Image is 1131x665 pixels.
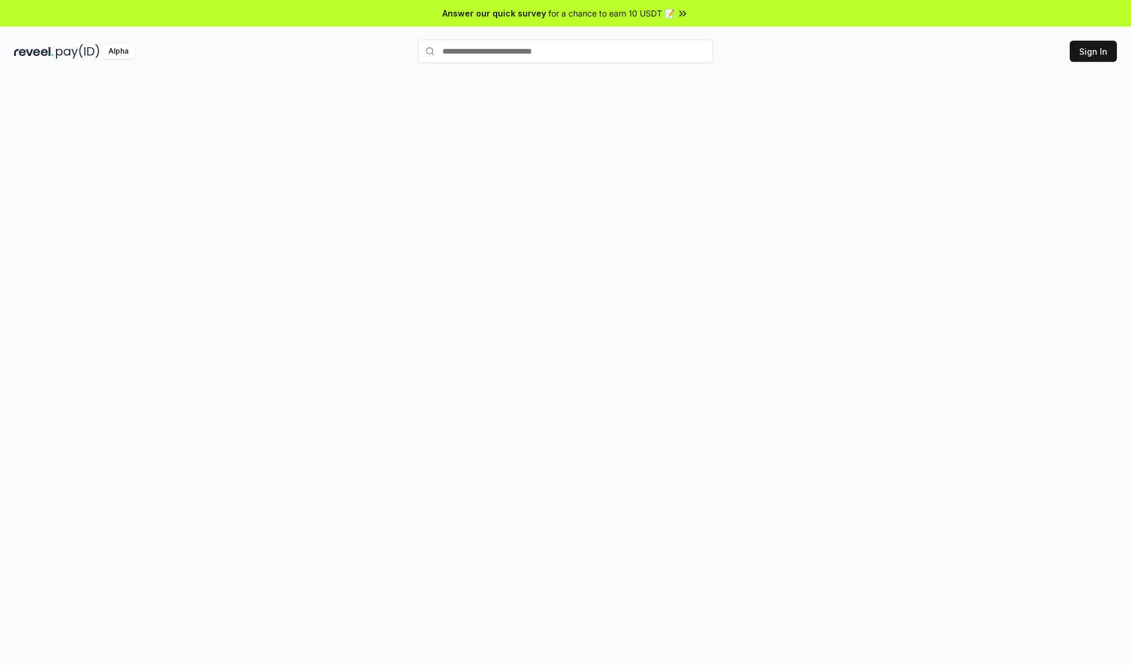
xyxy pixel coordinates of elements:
button: Sign In [1070,41,1117,62]
img: pay_id [56,44,100,59]
img: reveel_dark [14,44,54,59]
span: Answer our quick survey [442,7,546,19]
div: Alpha [102,44,135,59]
span: for a chance to earn 10 USDT 📝 [548,7,674,19]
